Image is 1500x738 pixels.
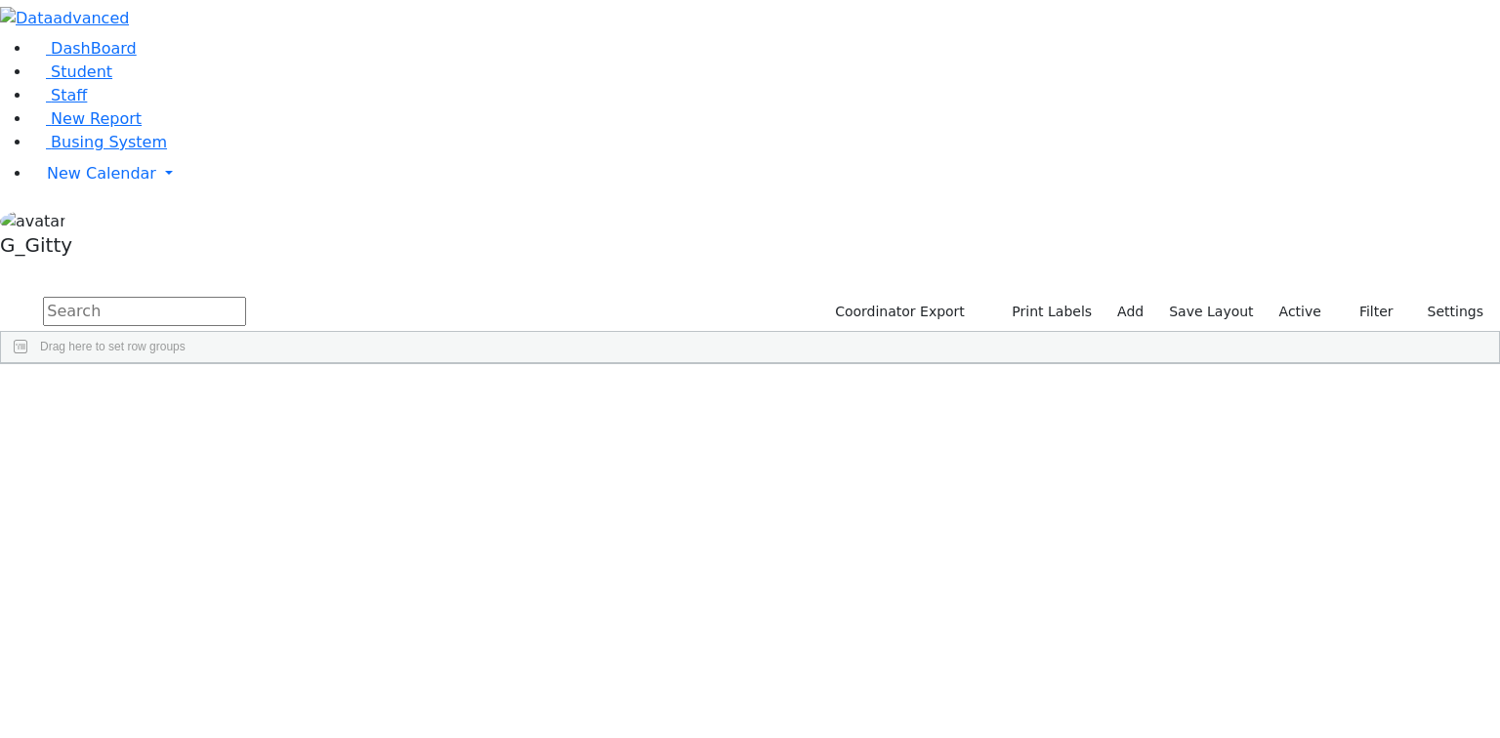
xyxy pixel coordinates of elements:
button: Filter [1334,297,1402,327]
span: DashBoard [51,39,137,58]
span: New Report [51,109,142,128]
span: Drag here to set row groups [40,340,186,353]
a: New Report [31,109,142,128]
span: Busing System [51,133,167,151]
span: New Calendar [47,164,156,183]
a: Busing System [31,133,167,151]
a: New Calendar [31,154,1500,193]
span: Student [51,62,112,81]
input: Search [43,297,246,326]
a: Staff [31,86,87,104]
a: DashBoard [31,39,137,58]
a: Student [31,62,112,81]
span: Staff [51,86,87,104]
button: Print Labels [989,297,1101,327]
a: Add [1108,297,1152,327]
button: Settings [1402,297,1492,327]
label: Active [1271,297,1330,327]
button: Coordinator Export [822,297,974,327]
button: Save Layout [1160,297,1262,327]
